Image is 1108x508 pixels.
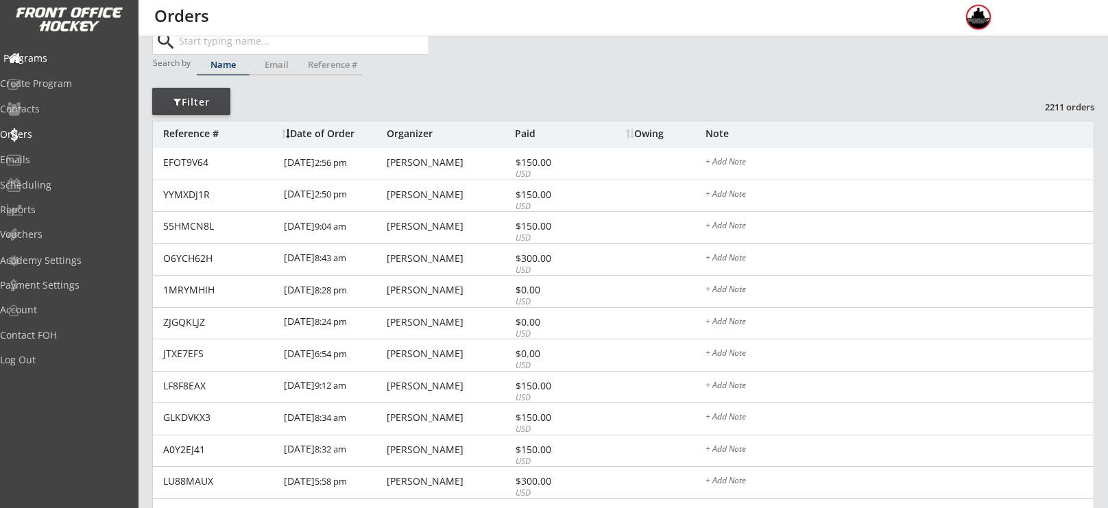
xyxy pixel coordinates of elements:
[282,129,383,138] div: Date of Order
[706,413,1094,424] div: + Add Note
[315,379,346,391] font: 9:12 am
[284,244,383,275] div: [DATE]
[706,254,1094,265] div: + Add Note
[515,129,589,138] div: Paid
[387,285,511,295] div: [PERSON_NAME]
[516,169,589,180] div: USD
[387,445,511,455] div: [PERSON_NAME]
[284,435,383,466] div: [DATE]
[706,317,1094,328] div: + Add Note
[706,190,1094,201] div: + Add Note
[163,476,276,486] div: LU88MAUX
[387,254,511,263] div: [PERSON_NAME]
[284,180,383,211] div: [DATE]
[706,349,1094,360] div: + Add Note
[163,221,276,231] div: 55HMCN8L
[706,129,1094,138] div: Note
[163,254,276,263] div: O6YCH62H
[516,201,589,213] div: USD
[706,476,1094,487] div: + Add Note
[706,221,1094,232] div: + Add Note
[163,129,275,138] div: Reference #
[387,221,511,231] div: [PERSON_NAME]
[706,285,1094,296] div: + Add Note
[315,156,347,169] font: 2:56 pm
[284,148,383,179] div: [DATE]
[516,296,589,308] div: USD
[516,190,589,199] div: $150.00
[163,413,276,422] div: GLKDVKX3
[284,212,383,243] div: [DATE]
[284,308,383,339] div: [DATE]
[516,413,589,422] div: $150.00
[315,411,346,424] font: 8:34 am
[706,381,1094,392] div: + Add Note
[284,339,383,370] div: [DATE]
[152,95,230,109] div: Filter
[315,348,347,360] font: 6:54 pm
[163,349,276,359] div: JTXE7EFS
[516,221,589,231] div: $150.00
[154,30,177,52] button: search
[387,158,511,167] div: [PERSON_NAME]
[516,254,589,263] div: $300.00
[163,317,276,327] div: ZJGQKLJZ
[387,476,511,486] div: [PERSON_NAME]
[284,372,383,402] div: [DATE]
[516,445,589,455] div: $150.00
[516,360,589,372] div: USD
[304,60,362,69] div: Reference #
[163,158,276,167] div: EFOT9V64
[516,456,589,468] div: USD
[387,381,511,391] div: [PERSON_NAME]
[284,403,383,434] div: [DATE]
[516,265,589,276] div: USD
[284,276,383,306] div: [DATE]
[197,60,250,69] div: Name
[163,445,276,455] div: A0Y2EJ41
[315,475,347,487] font: 5:58 pm
[387,190,511,199] div: [PERSON_NAME]
[176,27,429,54] input: Start typing name...
[3,53,127,63] div: Programs
[516,487,589,499] div: USD
[163,190,276,199] div: YYMXDJ1R
[163,381,276,391] div: LF8F8EAX
[706,158,1094,169] div: + Add Note
[315,220,346,232] font: 9:04 am
[387,349,511,359] div: [PERSON_NAME]
[516,381,589,391] div: $150.00
[516,232,589,244] div: USD
[387,129,511,138] div: Organizer
[163,285,276,295] div: 1MRYMHIH
[516,476,589,486] div: $300.00
[516,317,589,327] div: $0.00
[516,285,589,295] div: $0.00
[387,413,511,422] div: [PERSON_NAME]
[516,158,589,167] div: $150.00
[626,129,705,138] div: Owing
[284,467,383,498] div: [DATE]
[516,349,589,359] div: $0.00
[516,424,589,435] div: USD
[387,317,511,327] div: [PERSON_NAME]
[315,443,346,455] font: 8:32 am
[153,58,192,67] div: Search by
[315,252,346,264] font: 8:43 am
[706,445,1094,456] div: + Add Note
[315,284,347,296] font: 8:28 pm
[250,60,303,69] div: Email
[315,188,347,200] font: 2:50 pm
[516,392,589,404] div: USD
[315,315,347,328] font: 8:24 pm
[1023,101,1094,113] div: 2211 orders
[516,328,589,340] div: USD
